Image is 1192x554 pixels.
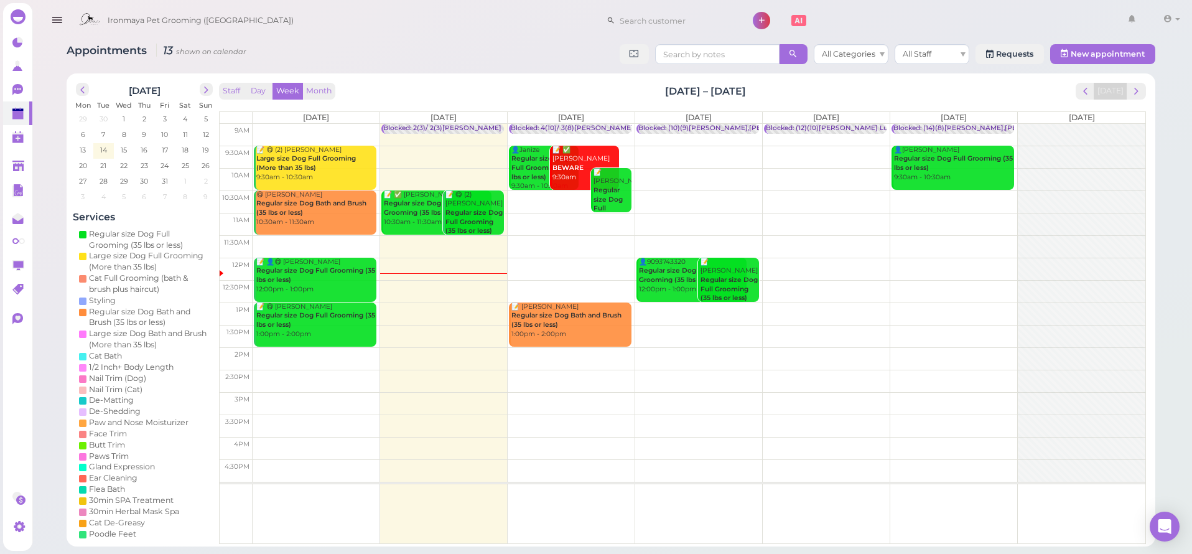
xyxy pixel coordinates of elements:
[139,160,149,171] span: 23
[89,306,210,329] div: Regular size Dog Bath and Brush (35 lbs or less)
[226,328,249,336] span: 1:30pm
[100,191,107,202] span: 4
[445,209,503,235] b: Regular size Dog Full Grooming (35 lbs or less)
[202,191,209,202] span: 9
[159,160,170,171] span: 24
[256,266,375,284] b: Regular size Dog Full Grooming (35 lbs or less)
[941,113,967,122] span: [DATE]
[638,124,857,133] div: Blocked: (10)(9)[PERSON_NAME],[PERSON_NAME] • appointment
[98,113,109,124] span: 30
[89,495,174,506] div: 30min SPA Treatment
[160,129,169,140] span: 10
[80,129,86,140] span: 6
[231,171,249,179] span: 10am
[161,176,169,187] span: 31
[203,176,209,187] span: 2
[121,129,128,140] span: 8
[89,506,179,517] div: 30min Herbal Mask Spa
[156,44,246,57] i: 13
[894,154,1013,172] b: Regular size Dog Full Grooming (35 lbs or less)
[222,194,249,202] span: 10:30am
[638,258,747,294] div: 👤9093743320 12:00pm - 1:00pm
[511,124,682,133] div: Blocked: 4(10)/ 3(8)[PERSON_NAME] • appointment
[893,124,1112,133] div: Blocked: (14)(8)[PERSON_NAME],[PERSON_NAME] • appointment
[224,238,249,246] span: 11:30am
[89,528,136,540] div: Poodle Feet
[202,129,210,140] span: 12
[89,439,125,451] div: Butt Trim
[182,129,189,140] span: 11
[903,49,931,59] span: All Staff
[383,190,491,227] div: 📝 ✅ [PERSON_NAME] 10:30am - 11:30am
[78,176,88,187] span: 27
[160,101,169,110] span: Fri
[233,216,249,224] span: 11am
[141,113,147,124] span: 2
[89,295,116,306] div: Styling
[180,144,190,156] span: 18
[511,303,631,339] div: 📝 [PERSON_NAME] 1:00pm - 2:00pm
[176,47,246,56] small: shown on calendar
[89,373,146,384] div: Nail Trim (Dog)
[203,113,209,124] span: 5
[80,191,86,202] span: 3
[116,101,132,110] span: Wed
[1127,83,1146,100] button: next
[89,406,141,417] div: De-Shedding
[552,146,619,182] div: 📝 ✅ [PERSON_NAME] 9:30am
[256,199,366,217] b: Regular size Dog Bath and Brush (35 lbs or less)
[73,211,216,223] h4: Services
[665,84,746,98] h2: [DATE] – [DATE]
[162,113,168,124] span: 3
[182,113,189,124] span: 4
[108,3,294,38] span: Ironmaya Pet Grooming ([GEOGRAPHIC_DATA])
[78,113,88,124] span: 29
[180,160,190,171] span: 25
[235,395,249,403] span: 3pm
[89,350,122,362] div: Cat Bath
[161,144,169,156] span: 17
[594,186,627,240] b: Regular size Dog Full Grooming (35 lbs or less)
[235,350,249,359] span: 2pm
[89,228,210,251] div: Regular size Dog Full Grooming (35 lbs or less)
[121,113,126,124] span: 1
[129,83,161,96] h2: [DATE]
[89,328,210,350] div: Large size Dog Bath and Brush (More than 35 lbs)
[511,146,578,191] div: 👤Janize 9:30am - 10:30am
[256,154,356,172] b: Large size Dog Full Grooming (More than 35 lbs)
[99,160,108,171] span: 21
[121,191,127,202] span: 5
[1076,83,1095,100] button: prev
[1150,512,1180,542] div: Open Intercom Messenger
[225,418,249,426] span: 3:30pm
[511,154,571,181] b: Regular size Dog Full Grooming (35 lbs or less)
[219,83,244,100] button: Staff
[256,190,376,227] div: 😋 [PERSON_NAME] 10:30am - 11:30am
[141,191,147,202] span: 6
[1069,113,1095,122] span: [DATE]
[552,164,584,172] b: BEWARE
[89,395,134,406] div: De-Matting
[256,311,375,329] b: Regular size Dog Full Grooming (35 lbs or less)
[303,113,329,122] span: [DATE]
[384,199,466,217] b: Regular size Dog Full Grooming (35 lbs or less)
[89,517,145,528] div: Cat De-Greasy
[89,250,210,273] div: Large size Dog Full Grooming (More than 35 lbs)
[89,472,137,484] div: Ear Cleaning
[700,258,759,312] div: 📝 [PERSON_NAME] 12:00pm - 1:00pm
[200,83,213,96] button: next
[139,176,149,187] span: 30
[1050,44,1155,64] button: New appointment
[302,83,335,100] button: Month
[445,190,504,282] div: 📝 😋 (2) [PERSON_NAME] Please trim hair in ears and comb out or blow out excess hair. 10:30am - 11...
[225,149,249,157] span: 9:30am
[256,303,376,339] div: 📝 😋 [PERSON_NAME] 1:00pm - 2:00pm
[813,113,839,122] span: [DATE]
[89,362,174,373] div: 1/2 Inch+ Body Length
[89,428,127,439] div: Face Trim
[822,49,875,59] span: All Categories
[78,160,88,171] span: 20
[89,461,155,472] div: Gland Expression
[686,113,712,122] span: [DATE]
[119,144,128,156] span: 15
